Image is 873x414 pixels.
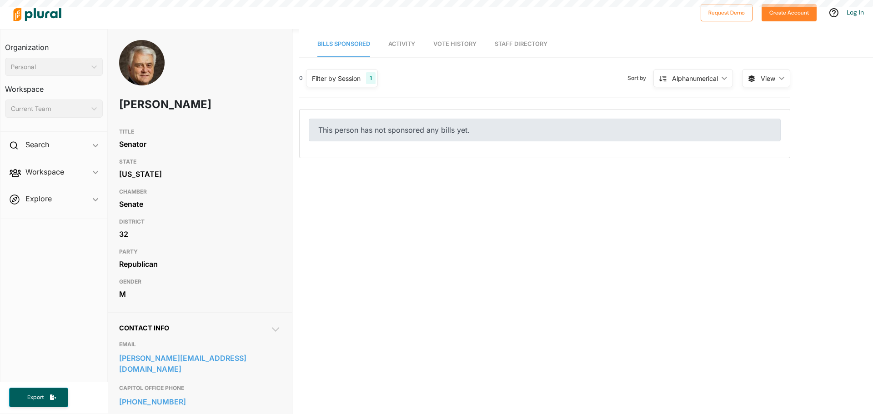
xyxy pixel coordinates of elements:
[119,395,281,409] a: [PHONE_NUMBER]
[119,324,169,332] span: Contact Info
[119,156,281,167] h3: STATE
[309,119,781,141] div: This person has not sponsored any bills yet.
[119,351,281,376] a: [PERSON_NAME][EMAIL_ADDRESS][DOMAIN_NAME]
[119,186,281,197] h3: CHAMBER
[847,8,864,16] a: Log In
[762,4,817,21] button: Create Account
[433,40,477,47] span: Vote History
[25,140,49,150] h2: Search
[317,31,370,57] a: Bills Sponsored
[627,74,653,82] span: Sort by
[119,227,281,241] div: 32
[21,394,50,401] span: Export
[119,339,281,350] h3: EMAIL
[119,137,281,151] div: Senator
[119,216,281,227] h3: DISTRICT
[119,383,281,394] h3: CAPITOL OFFICE PHONE
[11,104,88,114] div: Current Team
[312,74,361,83] div: Filter by Session
[5,76,103,96] h3: Workspace
[701,7,753,17] a: Request Demo
[119,287,281,301] div: M
[299,74,303,82] div: 0
[433,31,477,57] a: Vote History
[672,74,718,83] div: Alphanumerical
[388,31,415,57] a: Activity
[119,40,165,106] img: Headshot of Larry Alley
[119,197,281,211] div: Senate
[388,40,415,47] span: Activity
[119,126,281,137] h3: TITLE
[119,91,216,118] h1: [PERSON_NAME]
[119,257,281,271] div: Republican
[9,388,68,407] button: Export
[119,167,281,181] div: [US_STATE]
[5,34,103,54] h3: Organization
[761,74,775,83] span: View
[317,40,370,47] span: Bills Sponsored
[119,276,281,287] h3: GENDER
[119,246,281,257] h3: PARTY
[366,72,376,84] div: 1
[762,7,817,17] a: Create Account
[495,31,547,57] a: Staff Directory
[701,4,753,21] button: Request Demo
[11,62,88,72] div: Personal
